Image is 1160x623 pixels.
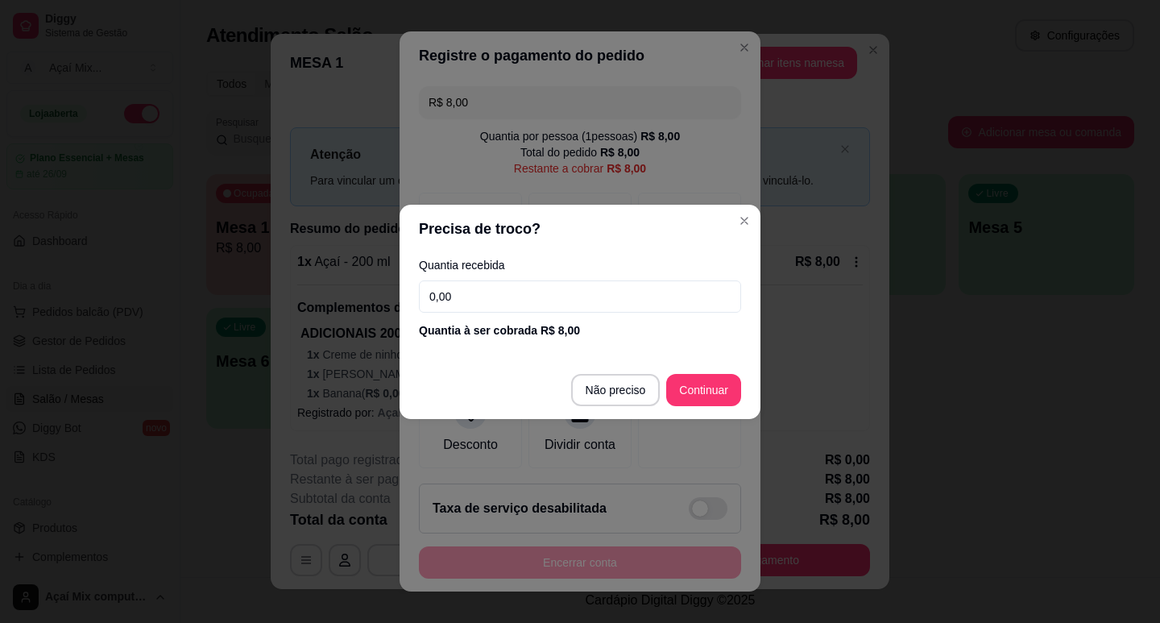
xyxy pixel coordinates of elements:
[400,205,760,253] header: Precisa de troco?
[419,260,741,271] label: Quantia recebida
[731,208,757,234] button: Close
[571,374,661,406] button: Não preciso
[666,374,741,406] button: Continuar
[419,322,741,338] div: Quantia à ser cobrada R$ 8,00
